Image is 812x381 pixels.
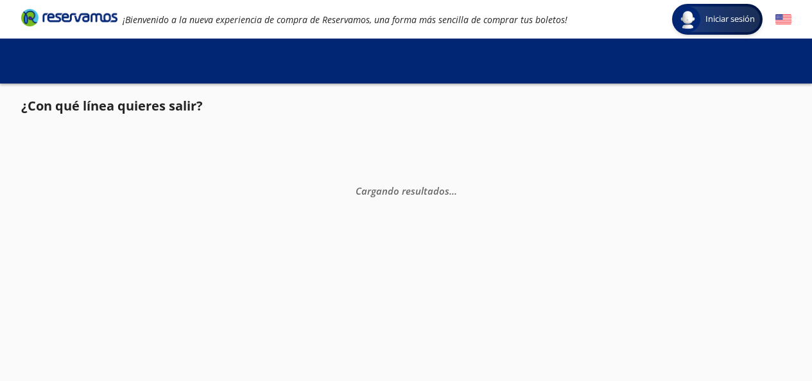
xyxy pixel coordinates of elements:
[356,184,457,197] em: Cargando resultados
[449,184,452,197] span: .
[21,96,203,116] p: ¿Con qué línea quieres salir?
[21,8,117,31] a: Brand Logo
[775,12,791,28] button: English
[700,13,760,26] span: Iniciar sesión
[452,184,454,197] span: .
[123,13,567,26] em: ¡Bienvenido a la nueva experiencia de compra de Reservamos, una forma más sencilla de comprar tus...
[454,184,457,197] span: .
[21,8,117,27] i: Brand Logo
